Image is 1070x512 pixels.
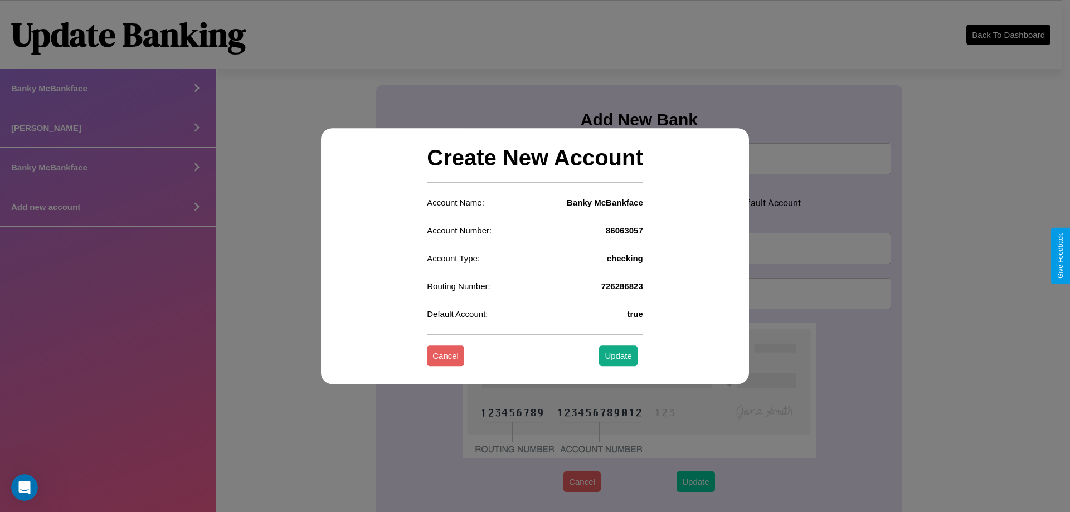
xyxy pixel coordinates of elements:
p: Account Name: [427,195,484,210]
p: Account Number: [427,223,492,238]
button: Update [599,346,637,367]
h4: checking [607,253,643,263]
p: Default Account: [427,306,488,321]
p: Account Type: [427,251,480,266]
h4: 726286823 [601,281,643,291]
p: Routing Number: [427,279,490,294]
h4: true [627,309,643,319]
button: Cancel [427,346,464,367]
div: Give Feedback [1057,233,1064,279]
h4: 86063057 [606,226,643,235]
iframe: Intercom live chat [11,474,38,501]
h2: Create New Account [427,134,643,182]
h4: Banky McBankface [567,198,643,207]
